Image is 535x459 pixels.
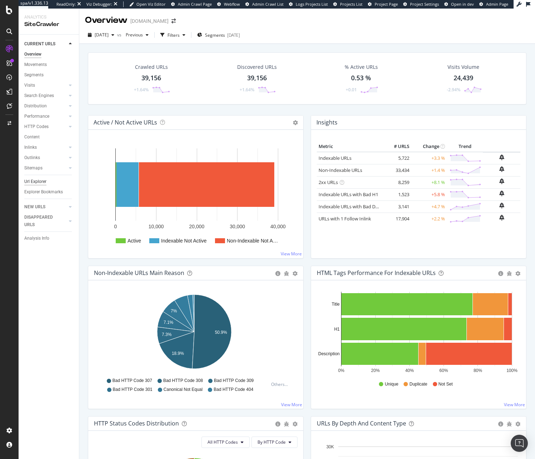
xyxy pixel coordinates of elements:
[171,308,177,313] text: 7%
[86,1,112,7] div: Viz Debugger:
[134,87,149,93] div: +1.64%
[171,1,212,7] a: Admin Crawl Page
[189,224,205,229] text: 20,000
[479,1,508,7] a: Admin Page
[498,271,503,276] div: circle-info
[24,178,74,185] a: Url Explorer
[451,1,474,7] span: Open in dev
[24,113,67,120] a: Performance
[382,176,411,188] td: 8,259
[382,141,411,152] th: # URLS
[24,71,44,79] div: Segments
[368,1,398,7] a: Project Page
[317,292,518,374] svg: A chart.
[24,92,67,100] a: Search Engines
[24,144,37,151] div: Inlinks
[113,387,152,393] span: Bad HTTP Code 301
[214,387,253,393] span: Bad HTTP Code 404
[334,327,340,332] text: H1
[162,332,172,337] text: 7.3%
[207,439,238,445] span: All HTTP Codes
[112,378,152,384] span: Bad HTTP Code 307
[24,188,74,196] a: Explorer Bookmarks
[123,32,143,38] span: Previous
[444,1,474,7] a: Open in dev
[24,102,47,110] div: Distribution
[56,1,76,7] div: ReadOnly:
[24,214,67,229] a: DISAPPEARED URLS
[24,164,67,172] a: Sitemaps
[163,378,203,384] span: Bad HTTP Code 308
[332,302,340,307] text: Title
[270,224,286,229] text: 40,000
[411,176,447,188] td: +8.1 %
[326,444,334,449] text: 30K
[24,154,40,162] div: Outlinks
[292,422,297,427] div: gear
[24,61,47,68] div: Movements
[24,123,67,131] a: HTTP Codes
[382,188,411,200] td: 1,523
[24,113,49,120] div: Performance
[24,71,74,79] a: Segments
[24,40,55,48] div: CURRENT URLS
[172,351,184,356] text: 18.9%
[410,1,439,7] span: Project Settings
[275,422,280,427] div: circle-info
[447,63,479,71] div: Visits Volume
[171,19,176,24] div: arrow-right-arrow-left
[123,29,151,41] button: Previous
[129,1,166,7] a: Open Viz Editor
[247,73,267,83] div: 39,156
[149,224,164,229] text: 10,000
[317,420,406,427] div: URLs by Depth and Content Type
[141,73,161,83] div: 39,156
[130,17,169,25] div: [DOMAIN_NAME]
[251,437,297,448] button: By HTTP Code
[382,164,411,176] td: 33,434
[24,203,45,211] div: NEW URLS
[117,32,123,38] span: vs
[157,29,188,41] button: Filters
[499,190,504,196] div: bell-plus
[252,1,284,7] span: Admin Crawl List
[85,14,127,26] div: Overview
[411,164,447,176] td: +1.4 %
[511,435,528,452] div: Open Intercom Messenger
[411,200,447,213] td: +4.7 %
[411,213,447,225] td: +2.2 %
[317,141,382,152] th: Metric
[230,224,245,229] text: 30,000
[447,141,483,152] th: Trend
[164,320,174,325] text: 7.1%
[24,51,74,58] a: Overview
[340,1,362,7] span: Projects List
[85,29,117,41] button: [DATE]
[24,214,60,229] div: DISAPPEARED URLS
[454,73,473,83] div: 24,439
[371,368,380,373] text: 20%
[499,154,504,160] div: bell-plus
[24,133,74,141] a: Content
[237,63,277,71] div: Discovered URLs
[498,422,503,427] div: circle-info
[24,235,49,242] div: Analysis Info
[24,123,49,131] div: HTTP Codes
[24,102,67,110] a: Distribution
[319,155,351,161] a: Indexable URLs
[281,251,302,257] a: View More
[316,118,337,127] h4: Insights
[507,422,512,427] div: bug
[319,203,396,210] a: Indexable URLs with Bad Description
[194,29,243,41] button: Segments[DATE]
[94,141,297,253] svg: A chart.
[24,235,74,242] a: Analysis Info
[24,61,74,68] a: Movements
[24,188,63,196] div: Explorer Bookmarks
[24,92,54,100] div: Search Engines
[24,40,67,48] a: CURRENT URLS
[178,1,212,7] span: Admin Crawl Page
[319,215,371,222] a: URLs with 1 Follow Inlink
[515,271,520,276] div: gear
